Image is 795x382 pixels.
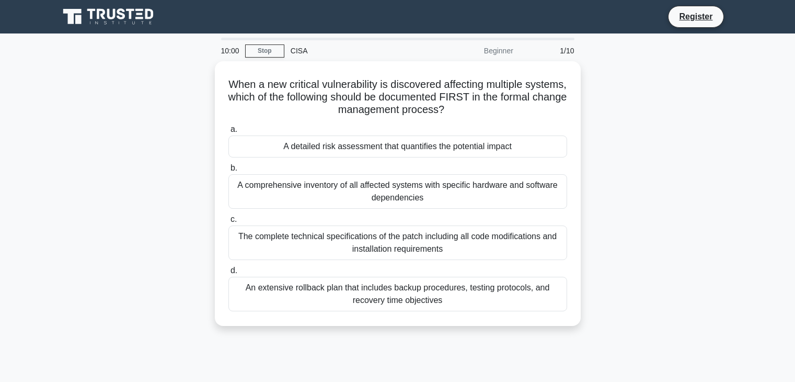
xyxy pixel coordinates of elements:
span: a. [231,125,237,133]
span: b. [231,163,237,172]
div: A comprehensive inventory of all affected systems with specific hardware and software dependencies [228,174,567,209]
a: Stop [245,44,284,58]
div: A detailed risk assessment that quantifies the potential impact [228,136,567,158]
div: The complete technical specifications of the patch including all code modifications and installat... [228,226,567,260]
div: CISA [284,40,428,61]
div: Beginner [428,40,520,61]
h5: When a new critical vulnerability is discovered affecting multiple systems, which of the followin... [227,78,568,117]
div: 10:00 [215,40,245,61]
div: An extensive rollback plan that includes backup procedures, testing protocols, and recovery time ... [228,277,567,311]
span: d. [231,266,237,275]
div: 1/10 [520,40,581,61]
a: Register [673,10,719,23]
span: c. [231,215,237,223]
